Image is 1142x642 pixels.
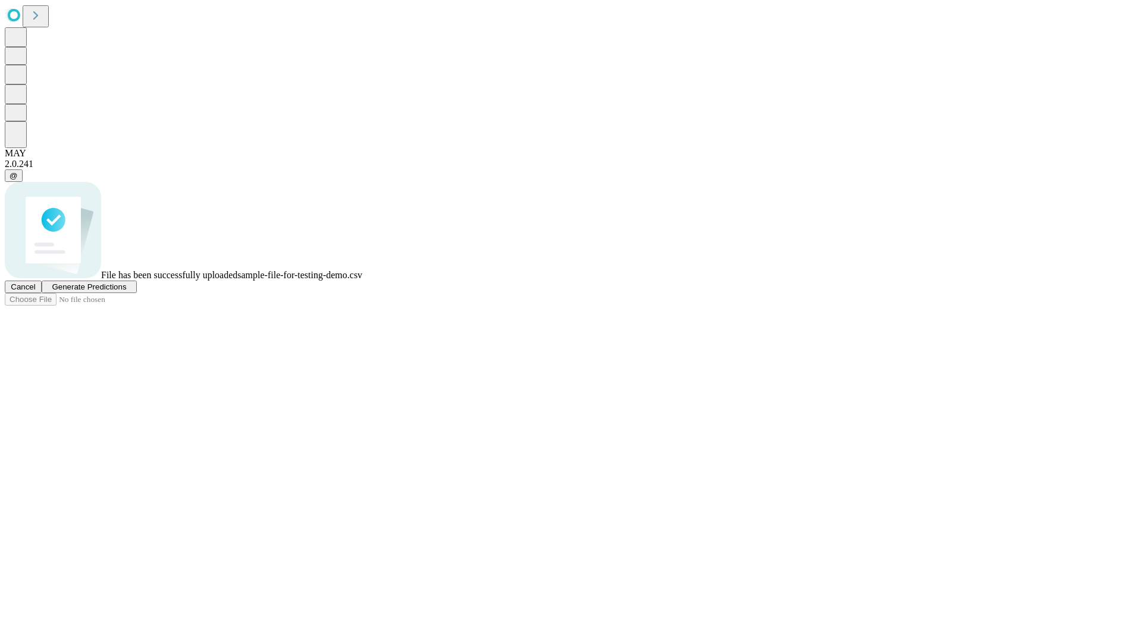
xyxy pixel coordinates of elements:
span: sample-file-for-testing-demo.csv [237,270,362,280]
span: @ [10,171,18,180]
button: Generate Predictions [42,281,137,293]
button: Cancel [5,281,42,293]
button: @ [5,169,23,182]
span: Generate Predictions [52,282,126,291]
span: File has been successfully uploaded [101,270,237,280]
span: Cancel [11,282,36,291]
div: 2.0.241 [5,159,1137,169]
div: MAY [5,148,1137,159]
